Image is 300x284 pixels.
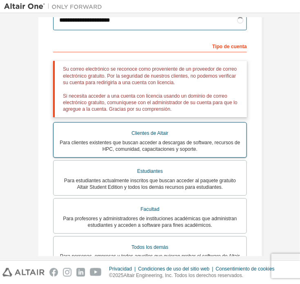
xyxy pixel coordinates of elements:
font: Facultad [141,206,159,212]
font: © [109,273,113,278]
font: Consentimiento de cookies [216,266,275,272]
font: Su correo electrónico se reconoce como proveniente de un proveedor de correo electrónico gratuito... [63,66,237,85]
font: Para personas, empresas y todos aquellos que quieran probar el software de Altair y explorar nues... [60,253,240,266]
font: Privacidad [109,266,132,272]
img: Altair Uno [4,2,106,11]
img: youtube.svg [90,268,102,277]
font: Todos los demás [132,244,168,250]
img: facebook.svg [49,268,58,277]
font: Tipo de cuenta [213,44,247,49]
img: linkedin.svg [76,268,85,277]
font: 2025 [113,273,124,278]
font: Para clientes existentes que buscan acceder a descargas de software, recursos de HPC, comunidad, ... [60,140,240,152]
font: Estudiantes [137,168,163,174]
font: Clientes de Altair [132,130,168,136]
font: Condiciones de uso del sitio web [138,266,210,272]
img: altair_logo.svg [2,268,45,277]
font: Para profesores y administradores de instituciones académicas que administran estudiantes y acced... [63,216,237,228]
font: Altair Engineering, Inc. Todos los derechos reservados. [123,273,243,278]
font: Si necesita acceder a una cuenta con licencia usando un dominio de correo electrónico gratuito, c... [63,93,237,112]
img: instagram.svg [63,268,72,277]
font: Para estudiantes actualmente inscritos que buscan acceder al paquete gratuito Altair Student Edit... [64,178,236,190]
